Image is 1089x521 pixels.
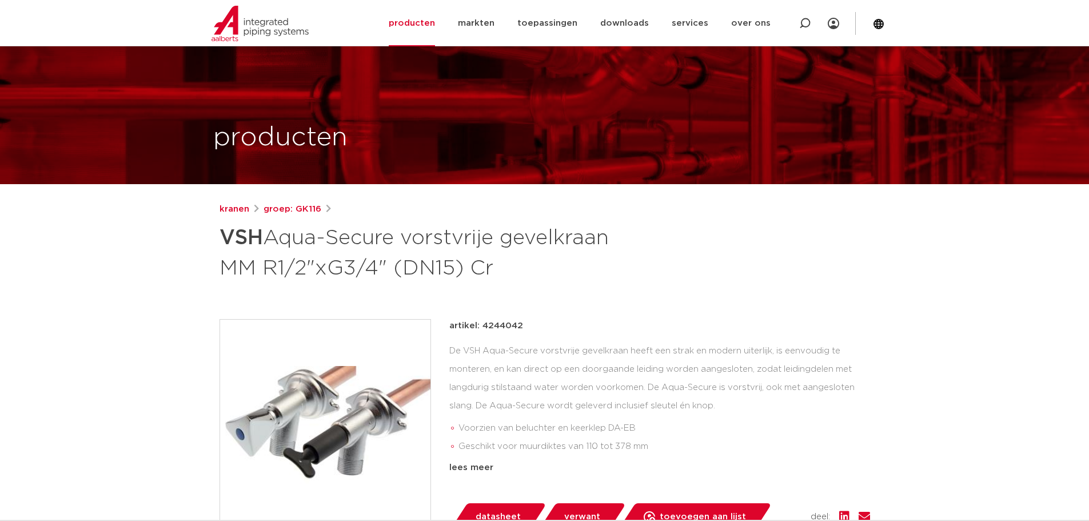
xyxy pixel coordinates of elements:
a: kranen [220,202,249,216]
h1: Aqua-Secure vorstvrije gevelkraan MM R1/2"xG3/4" (DN15) Cr [220,221,649,283]
a: groep: GK116 [264,202,321,216]
li: Voorzien van beluchter en keerklep DA-EB [458,419,870,438]
li: Geschikt voor muurdiktes van 110 tot 378 mm [458,438,870,456]
h1: producten [213,120,348,156]
div: De VSH Aqua-Secure vorstvrije gevelkraan heeft een strak en modern uiterlijk, is eenvoudig te mon... [449,342,870,456]
p: artikel: 4244042 [449,319,523,333]
strong: VSH [220,228,263,248]
div: lees meer [449,461,870,475]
